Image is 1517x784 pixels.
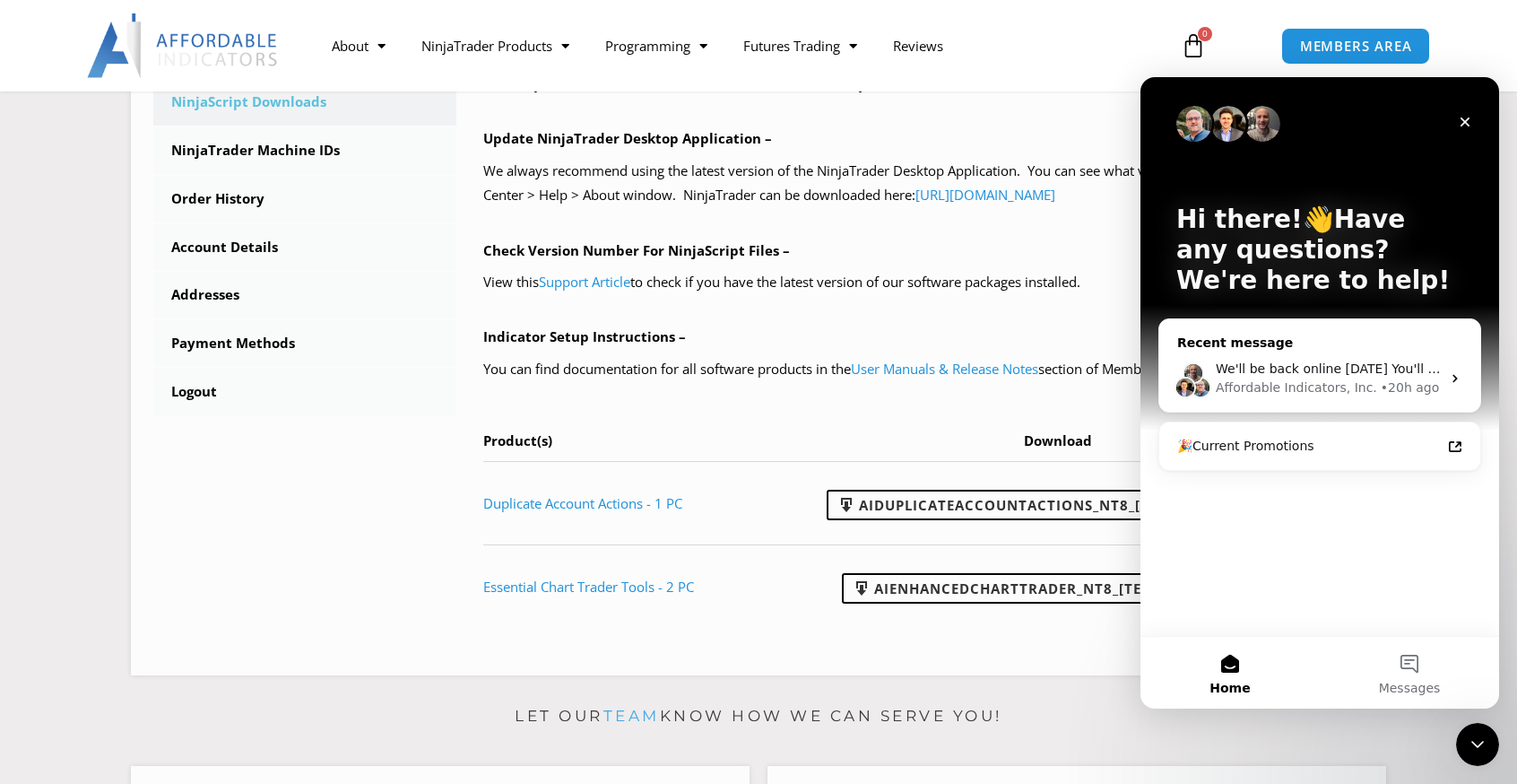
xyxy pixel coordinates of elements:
img: LogoAI | Affordable Indicators – NinjaTrader [87,13,280,78]
a: Futures Trading [725,25,875,66]
p: We always recommend using the latest version of the NinjaTrader Desktop Application. You can see ... [483,159,1365,209]
a: NinjaScript Downloads [153,79,456,126]
div: • 20h ago [240,301,299,320]
button: Messages [179,560,359,632]
span: We'll be back online [DATE] You'll get replies here and to [EMAIL_ADDRESS][DOMAIN_NAME]. [75,284,658,299]
a: 🎉Current Promotions [26,353,333,386]
span: 0 [1198,27,1212,41]
div: Close [308,29,341,61]
span: Download [1024,431,1092,449]
b: Update NinjaTrader Desktop Application – [483,129,772,147]
a: [URL][DOMAIN_NAME] [915,186,1055,204]
p: View this to check if you have the latest version of our software packages installed. [483,270,1365,295]
a: MEMBERS AREA [1281,28,1431,65]
p: You can find documentation for all software products in the section of Members Area. [483,357,1365,382]
span: Messages [238,605,300,617]
span: Home [69,605,109,617]
div: 🎉Current Promotions [37,360,300,379]
div: Affordable Indicators, Inc. [75,301,237,320]
a: Order History [153,176,456,222]
a: User Manuals & Release Notes [851,360,1038,378]
a: Addresses [153,272,456,318]
a: AIEnhancedChartTrader_NT8_[TECHNICAL_ID].zip [842,573,1273,604]
a: Payment Methods [153,320,456,367]
a: Logout [153,369,456,415]
iframe: Intercom live chat [1140,77,1499,709]
iframe: Intercom live chat [1456,723,1499,766]
a: 0 [1154,20,1233,72]
a: AIDuplicateAccountActions_NT8_[TECHNICAL_ID].zip [827,490,1289,520]
span: Product(s) [483,431,552,449]
a: team [603,707,660,725]
a: Essential Chart Trader Tools - 2 PC [483,578,694,596]
a: NinjaTrader Products [403,25,587,66]
b: Check Version Number For NinjaScript Files – [483,241,790,259]
nav: Menu [314,25,1160,66]
p: Let our know how we can serve you! [131,702,1386,731]
a: Duplicate Account Actions - 1 PC [483,494,682,512]
a: Support Article [539,273,630,291]
a: NinjaTrader Machine IDs [153,127,456,174]
a: Account Details [153,224,456,271]
span: MEMBERS AREA [1300,39,1412,53]
a: Programming [587,25,725,66]
b: Indicator Setup Instructions – [483,327,686,345]
a: Reviews [875,25,961,66]
a: About [314,25,403,66]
